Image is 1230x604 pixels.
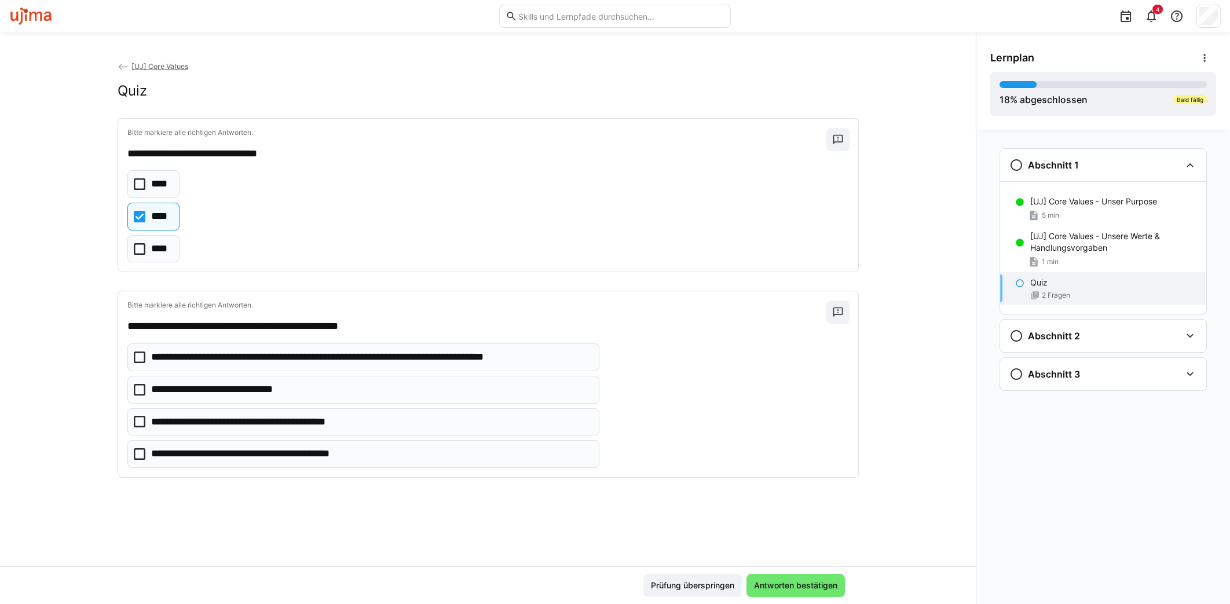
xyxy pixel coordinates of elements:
[1000,94,1010,105] span: 18
[1030,277,1048,288] p: Quiz
[127,301,827,310] p: Bitte markiere alle richtigen Antworten.
[127,128,827,137] p: Bitte markiere alle richtigen Antworten.
[649,580,736,591] span: Prüfung überspringen
[643,574,742,597] button: Prüfung überspringen
[1156,6,1159,13] span: 4
[990,52,1034,64] span: Lernplan
[746,574,845,597] button: Antworten bestätigen
[1173,95,1207,104] div: Bald fällig
[1028,330,1080,342] h3: Abschnitt 2
[1042,257,1059,266] span: 1 min
[118,62,188,71] a: [UJ] Core Values
[752,580,839,591] span: Antworten bestätigen
[1030,230,1197,254] p: [UJ] Core Values - Unsere Werte & Handlungsvorgaben
[1028,368,1080,380] h3: Abschnitt 3
[131,62,188,71] span: [UJ] Core Values
[517,11,724,21] input: Skills und Lernpfade durchsuchen…
[118,82,147,100] h2: Quiz
[1042,211,1059,220] span: 5 min
[1030,196,1157,207] p: [UJ] Core Values - Unser Purpose
[1042,291,1070,300] span: 2 Fragen
[1000,93,1088,107] div: % abgeschlossen
[1028,159,1079,171] h3: Abschnitt 1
